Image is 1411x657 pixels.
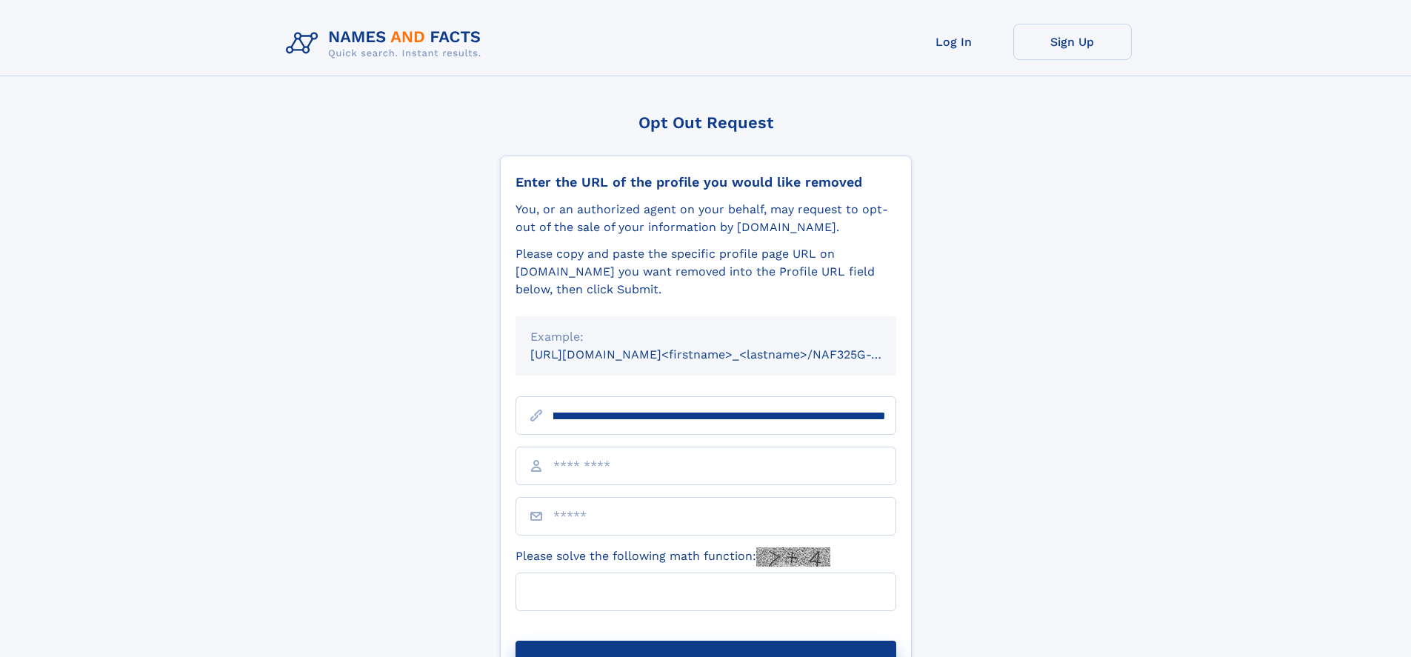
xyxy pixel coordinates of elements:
[516,245,896,299] div: Please copy and paste the specific profile page URL on [DOMAIN_NAME] you want removed into the Pr...
[530,328,881,346] div: Example:
[895,24,1013,60] a: Log In
[516,547,830,567] label: Please solve the following math function:
[1013,24,1132,60] a: Sign Up
[516,174,896,190] div: Enter the URL of the profile you would like removed
[516,201,896,236] div: You, or an authorized agent on your behalf, may request to opt-out of the sale of your informatio...
[500,113,912,132] div: Opt Out Request
[530,347,924,361] small: [URL][DOMAIN_NAME]<firstname>_<lastname>/NAF325G-xxxxxxxx
[280,24,493,64] img: Logo Names and Facts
